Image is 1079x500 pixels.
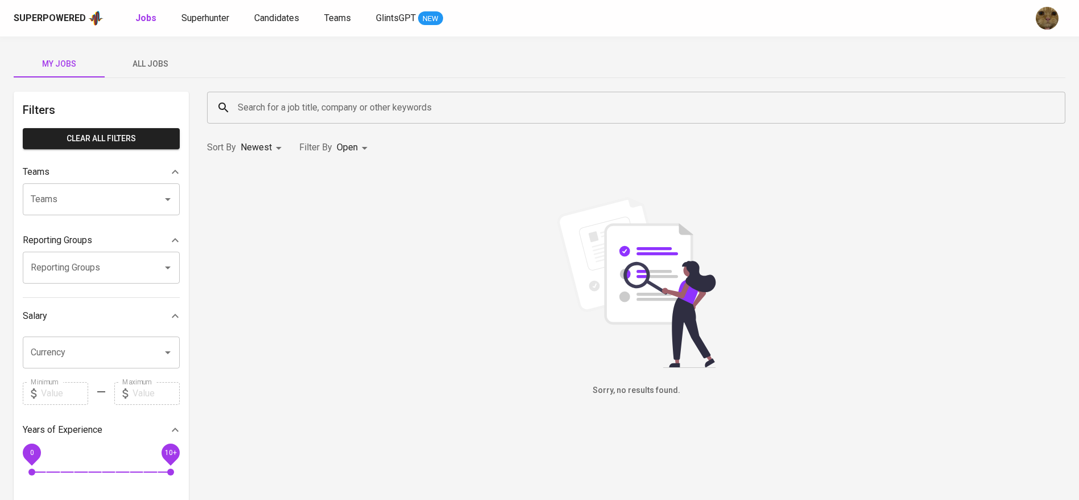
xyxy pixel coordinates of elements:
[20,57,98,71] span: My Jobs
[181,13,229,23] span: Superhunter
[299,141,332,154] p: Filter By
[160,191,176,207] button: Open
[23,128,180,149] button: Clear All filters
[135,11,159,26] a: Jobs
[23,305,180,327] div: Salary
[41,382,88,405] input: Value
[23,309,47,323] p: Salary
[23,101,180,119] h6: Filters
[337,142,358,153] span: Open
[23,229,180,252] div: Reporting Groups
[181,11,231,26] a: Superhunter
[207,384,1065,397] h6: Sorry, no results found.
[23,419,180,441] div: Years of Experience
[14,12,86,25] div: Superpowered
[160,260,176,276] button: Open
[23,423,102,437] p: Years of Experience
[160,345,176,360] button: Open
[241,137,286,158] div: Newest
[337,137,371,158] div: Open
[254,11,301,26] a: Candidates
[324,13,351,23] span: Teams
[241,141,272,154] p: Newest
[23,233,92,247] p: Reporting Groups
[376,11,443,26] a: GlintsGPT NEW
[135,13,156,23] b: Jobs
[133,382,180,405] input: Value
[376,13,416,23] span: GlintsGPT
[23,165,49,179] p: Teams
[14,10,104,27] a: Superpoweredapp logo
[30,448,34,456] span: 0
[551,197,722,368] img: file_searching.svg
[418,13,443,24] span: NEW
[164,448,176,456] span: 10+
[207,141,236,154] p: Sort By
[1036,7,1059,30] img: ec6c0910-f960-4a00-a8f8-c5744e41279e.jpg
[32,132,171,146] span: Clear All filters
[111,57,189,71] span: All Jobs
[23,161,180,183] div: Teams
[254,13,299,23] span: Candidates
[88,10,104,27] img: app logo
[324,11,353,26] a: Teams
